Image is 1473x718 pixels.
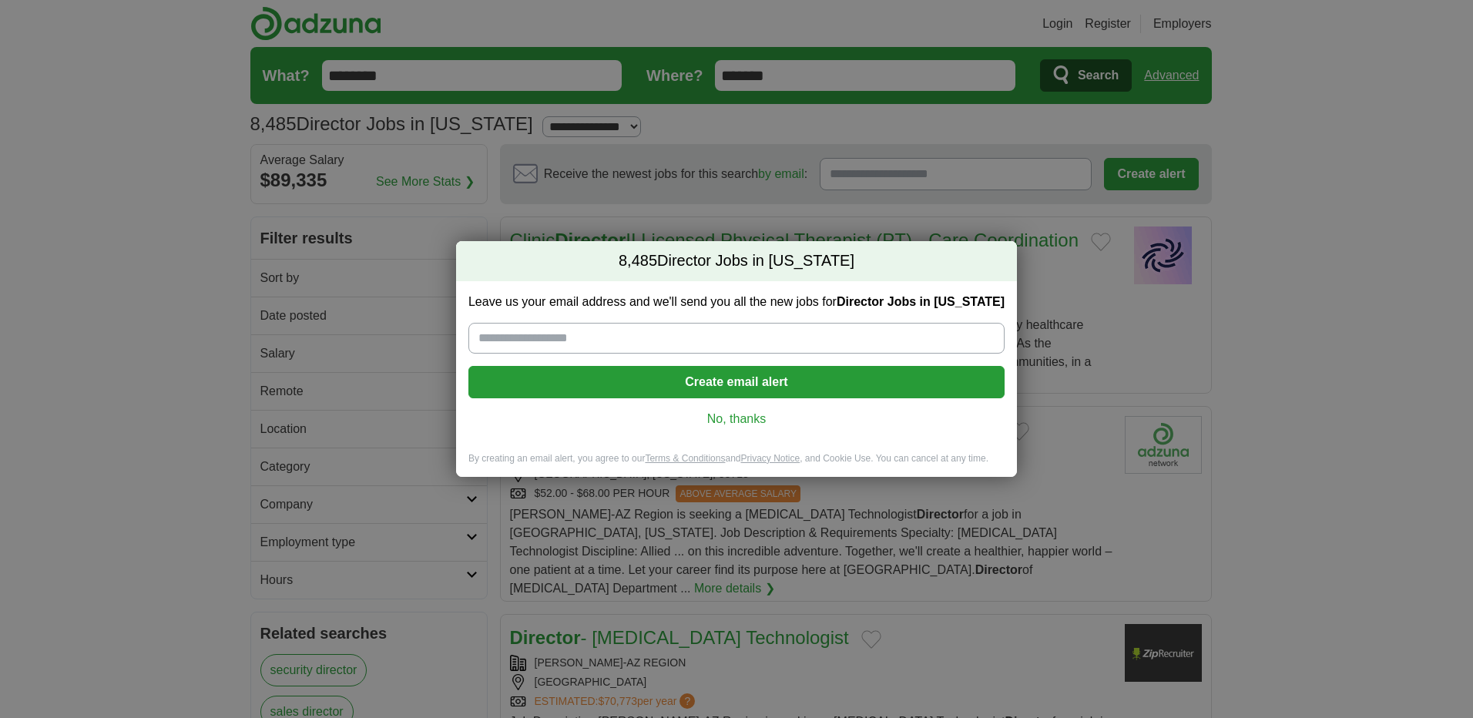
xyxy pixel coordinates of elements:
div: By creating an email alert, you agree to our and , and Cookie Use. You can cancel at any time. [456,452,1017,478]
label: Leave us your email address and we'll send you all the new jobs for [468,294,1005,310]
h2: Director Jobs in [US_STATE] [456,241,1017,281]
span: 8,485 [619,250,657,272]
button: Create email alert [468,366,1005,398]
strong: Director Jobs in [US_STATE] [837,295,1005,308]
a: Privacy Notice [740,453,800,464]
a: Terms & Conditions [645,453,725,464]
a: No, thanks [481,411,992,428]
